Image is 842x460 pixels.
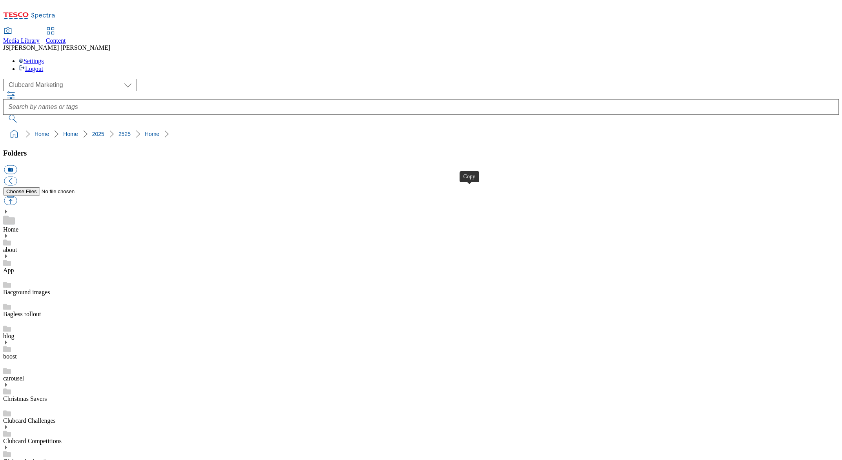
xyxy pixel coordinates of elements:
a: home [8,128,20,140]
a: 2025 [92,131,104,137]
span: Content [46,37,66,44]
a: Christmas Savers [3,395,47,402]
span: JS [3,44,9,51]
span: Media Library [3,37,40,44]
input: Search by names or tags [3,99,839,115]
a: Home [3,226,18,233]
a: Bacground images [3,289,50,295]
a: Logout [19,65,43,72]
a: Home [63,131,78,137]
a: 2525 [118,131,131,137]
a: boost [3,353,17,360]
span: [PERSON_NAME] [PERSON_NAME] [9,44,110,51]
a: blog [3,333,14,339]
a: about [3,246,17,253]
a: Media Library [3,28,40,44]
a: Bagless rollout [3,311,41,317]
a: Clubcard Challenges [3,417,56,424]
a: carousel [3,375,24,382]
nav: breadcrumb [3,127,839,141]
a: Content [46,28,66,44]
a: Settings [19,58,44,64]
a: Clubcard Competitions [3,438,62,444]
h3: Folders [3,149,839,158]
a: App [3,267,14,273]
a: Home [145,131,159,137]
a: Home [35,131,49,137]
